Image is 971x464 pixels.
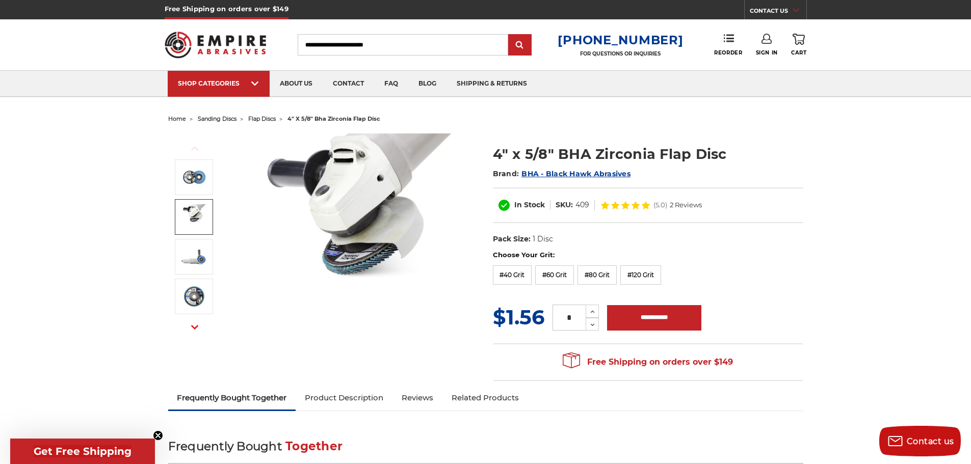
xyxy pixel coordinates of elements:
[182,316,207,338] button: Next
[714,34,742,56] a: Reorder
[521,169,631,178] a: BHA - Black Hawk Abrasives
[442,387,528,409] a: Related Products
[558,33,683,47] a: [PHONE_NUMBER]
[510,35,530,56] input: Submit
[670,202,702,208] span: 2 Reviews
[153,430,163,441] button: Close teaser
[285,439,343,453] span: Together
[178,79,259,87] div: SHOP CATEGORIES
[750,5,806,19] a: CONTACT US
[374,71,408,97] a: faq
[493,234,531,244] dt: Pack Size:
[533,234,553,244] dd: 1 Disc
[323,71,374,97] a: contact
[392,387,442,409] a: Reviews
[287,115,380,122] span: 4" x 5/8" bha zirconia flap disc
[493,250,803,260] label: Choose Your Grit:
[181,165,207,190] img: 4-inch BHA Zirconia flap disc with 40 grit designed for aggressive metal sanding and grinding
[270,71,323,97] a: about us
[181,204,207,230] img: BHA 4-inch Zirconia flap disc on angle grinder for metal deburring and paint removal
[182,138,207,159] button: Previous
[714,49,742,56] span: Reorder
[575,200,589,210] dd: 409
[168,115,186,122] a: home
[10,439,155,464] div: Get Free ShippingClose teaser
[447,71,537,97] a: shipping & returns
[198,115,237,122] a: sanding discs
[493,169,519,178] span: Brand:
[653,202,667,208] span: (5.0)
[181,284,207,309] img: BHA 4-inch flap discs with premium 40 grit Zirconia for professional grinding performance
[791,34,806,56] a: Cart
[791,49,806,56] span: Cart
[408,71,447,97] a: blog
[493,305,544,330] span: $1.56
[556,200,573,210] dt: SKU:
[563,352,733,372] span: Free Shipping on orders over $149
[907,436,954,446] span: Contact us
[756,49,778,56] span: Sign In
[168,387,296,409] a: Frequently Bought Together
[248,115,276,122] a: flap discs
[493,144,803,164] h1: 4" x 5/8" BHA Zirconia Flap Disc
[558,50,683,57] p: FOR QUESTIONS OR INQUIRIES
[181,244,207,269] img: BHA Zirconia flap disc attached to a 4-inch angle grinder for general sanding
[514,200,545,209] span: In Stock
[255,133,459,337] img: 4-inch BHA Zirconia flap disc with 40 grit designed for aggressive metal sanding and grinding
[34,445,132,457] span: Get Free Shipping
[296,387,392,409] a: Product Description
[168,439,282,453] span: Frequently Bought
[165,25,267,65] img: Empire Abrasives
[879,426,961,456] button: Contact us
